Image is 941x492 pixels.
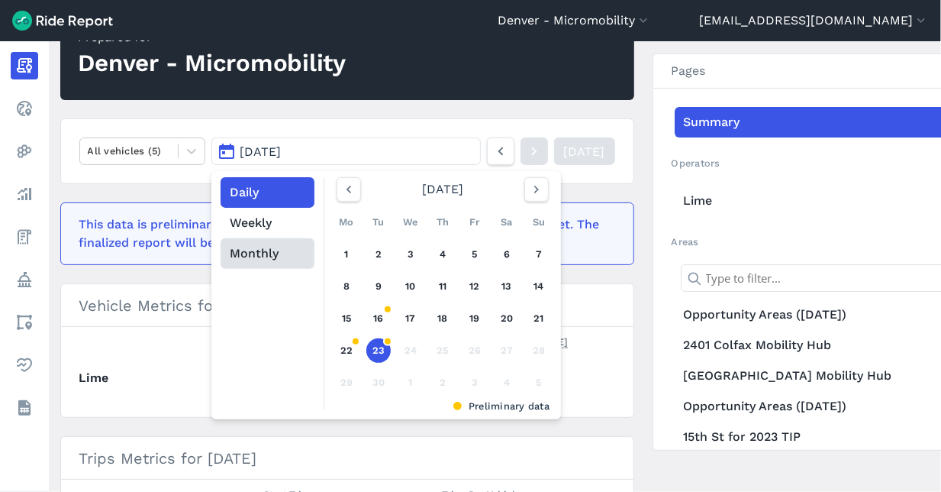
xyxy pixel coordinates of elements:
[398,242,423,267] a: 3
[462,242,487,267] a: 5
[61,437,633,480] h3: Trips Metrics for [DATE]
[11,223,38,251] a: Fees
[334,371,359,395] div: 29
[366,371,391,395] div: 30
[221,238,314,269] button: Monthly
[11,180,38,208] a: Analyze
[462,338,487,363] div: 26
[430,242,455,267] a: 4
[495,306,519,331] a: 20
[11,138,38,165] a: Heatmaps
[699,11,929,30] button: [EMAIL_ADDRESS][DOMAIN_NAME]
[527,274,551,299] a: 14
[11,351,38,379] a: Health
[527,242,551,267] a: 7
[366,242,391,267] a: 2
[430,306,455,331] a: 18
[334,210,359,235] div: Mo
[366,306,391,331] a: 16
[366,338,391,363] a: 23
[462,210,487,235] div: Fr
[462,274,487,299] a: 12
[495,371,519,395] div: 4
[240,144,281,159] span: [DATE]
[462,371,487,395] div: 3
[79,215,606,252] div: This data is preliminary and may be missing events that haven't been reported yet. The finalized ...
[211,138,480,165] button: [DATE]
[330,177,555,202] div: [DATE]
[495,210,519,235] div: Sa
[495,274,519,299] a: 13
[12,11,113,31] img: Ride Report
[366,274,391,299] a: 9
[527,306,551,331] a: 21
[366,210,391,235] div: Tu
[11,394,38,422] a: Datasets
[334,338,359,363] a: 22
[462,306,487,331] a: 19
[430,338,455,363] div: 25
[430,210,455,235] div: Th
[527,371,551,395] div: 5
[79,47,346,80] div: Denver - Micromobility
[79,357,214,399] th: Lime
[430,371,455,395] div: 2
[495,338,519,363] div: 27
[11,266,38,293] a: Policy
[11,52,38,79] a: Report
[398,210,423,235] div: We
[398,306,423,331] a: 17
[11,309,38,336] a: Areas
[336,399,549,413] div: Preliminary data
[221,177,314,208] button: Daily
[398,338,423,363] div: 24
[398,371,423,395] div: 1
[527,210,551,235] div: Su
[495,242,519,267] a: 6
[61,284,633,327] h3: Vehicle Metrics for [DATE]
[527,338,551,363] div: 28
[221,208,314,238] button: Weekly
[554,138,615,165] a: [DATE]
[334,306,359,331] a: 15
[334,242,359,267] a: 1
[334,274,359,299] a: 8
[398,274,423,299] a: 10
[11,95,38,122] a: Realtime
[498,11,651,30] button: Denver - Micromobility
[430,274,455,299] a: 11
